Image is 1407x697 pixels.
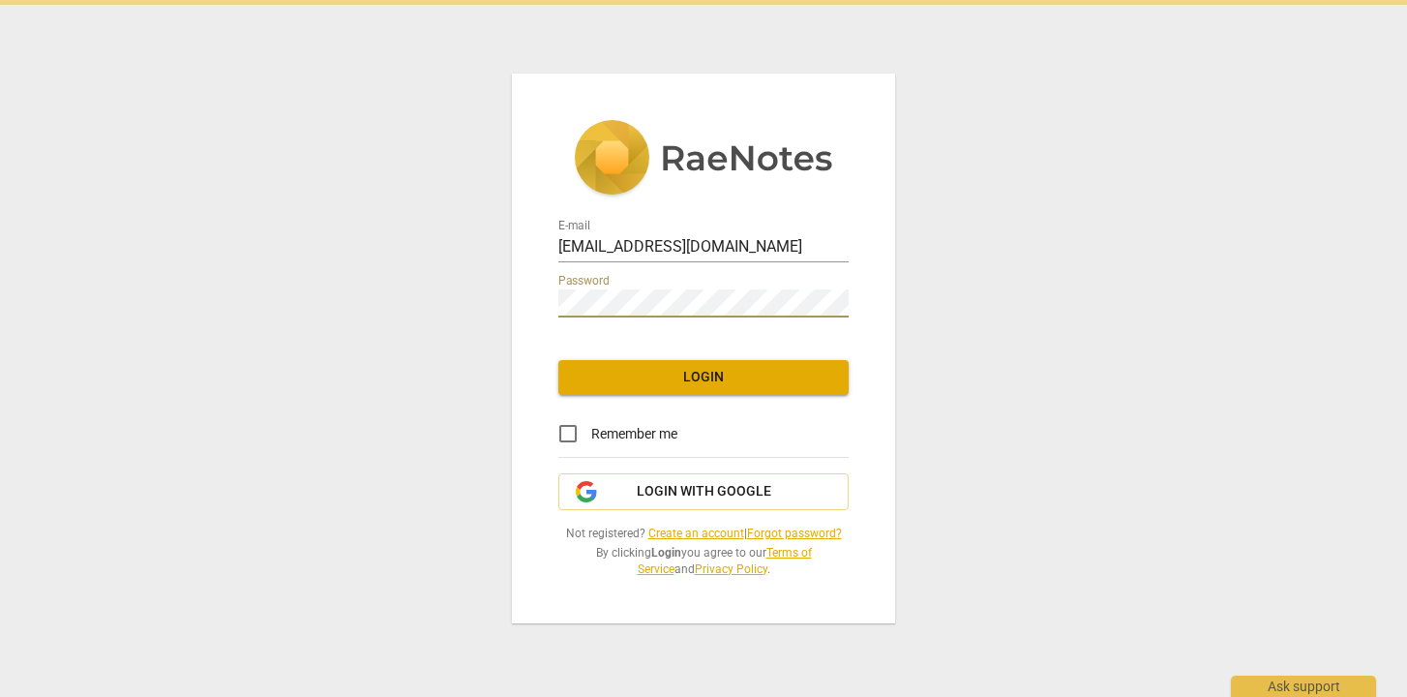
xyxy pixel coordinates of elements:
[1231,676,1376,697] div: Ask support
[558,221,590,232] label: E-mail
[558,276,610,288] label: Password
[651,546,681,560] b: Login
[637,482,771,501] span: Login with Google
[574,120,833,199] img: 5ac2273c67554f335776073100b6d88f.svg
[638,546,812,576] a: Terms of Service
[558,545,849,577] span: By clicking you agree to our and .
[558,473,849,510] button: Login with Google
[747,527,842,540] a: Forgot password?
[695,562,767,576] a: Privacy Policy
[558,360,849,395] button: Login
[558,526,849,542] span: Not registered? |
[574,368,833,387] span: Login
[648,527,744,540] a: Create an account
[591,424,677,444] span: Remember me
